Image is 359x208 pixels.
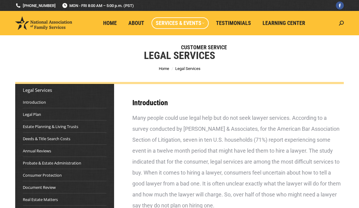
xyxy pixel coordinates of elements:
span: Services & Events [156,20,204,26]
img: National Association of Family Services [15,16,72,30]
span: Testimonials [216,20,251,26]
a: Testimonials [212,17,255,29]
span: MON - FRI 8:00 AM – 5:00 p.m. (PST) [62,3,134,9]
a: Learning Center [258,17,309,29]
a: Home [159,66,169,71]
a: Consumer Protection [23,172,62,178]
a: Home [99,17,121,29]
a: Facebook page opens in new window [336,2,344,9]
a: Real Estate Matters [23,196,58,203]
h3: Introduction [132,99,341,106]
a: About [124,17,148,29]
a: Introduction [23,99,46,105]
a: Document Review [23,184,56,190]
div: Legal Services [23,87,106,93]
a: Estate Planning & Living Trusts [23,123,78,130]
span: Legal Services [175,66,200,71]
span: Learning Center [263,20,305,26]
span: About [128,20,144,26]
a: Customer Service [177,42,231,53]
span: Customer Service [181,44,227,51]
a: Legal Plan [23,111,41,117]
a: Probate & Estate Administration [23,160,81,166]
a: [PHONE_NUMBER] [15,3,56,9]
a: Deeds & Title Search Costs [23,136,70,142]
h1: Legal Services [144,49,215,62]
a: Annual Reviews [23,148,51,154]
span: Home [103,20,117,26]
